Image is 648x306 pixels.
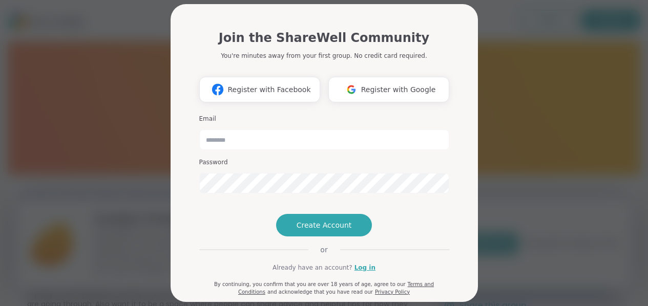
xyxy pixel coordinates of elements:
[308,245,340,255] span: or
[375,289,410,295] a: Privacy Policy
[267,289,373,295] span: and acknowledge that you have read our
[199,115,449,123] h3: Email
[199,158,449,167] h3: Password
[297,220,352,230] span: Create Account
[276,214,372,236] button: Create Account
[221,51,427,60] p: You're minutes away from your first group. No credit card required.
[199,77,320,102] button: Register with Facebook
[273,263,352,272] span: Already have an account?
[227,84,310,95] span: Register with Facebook
[208,80,227,99] img: ShareWell Logomark
[361,84,436,95] span: Register with Google
[328,77,449,102] button: Register with Google
[342,80,361,99] img: ShareWell Logomark
[354,263,375,272] a: Log in
[214,281,406,287] span: By continuing, you confirm that you are over 18 years of age, agree to our
[219,29,429,47] h1: Join the ShareWell Community
[238,281,434,295] a: Terms and Conditions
